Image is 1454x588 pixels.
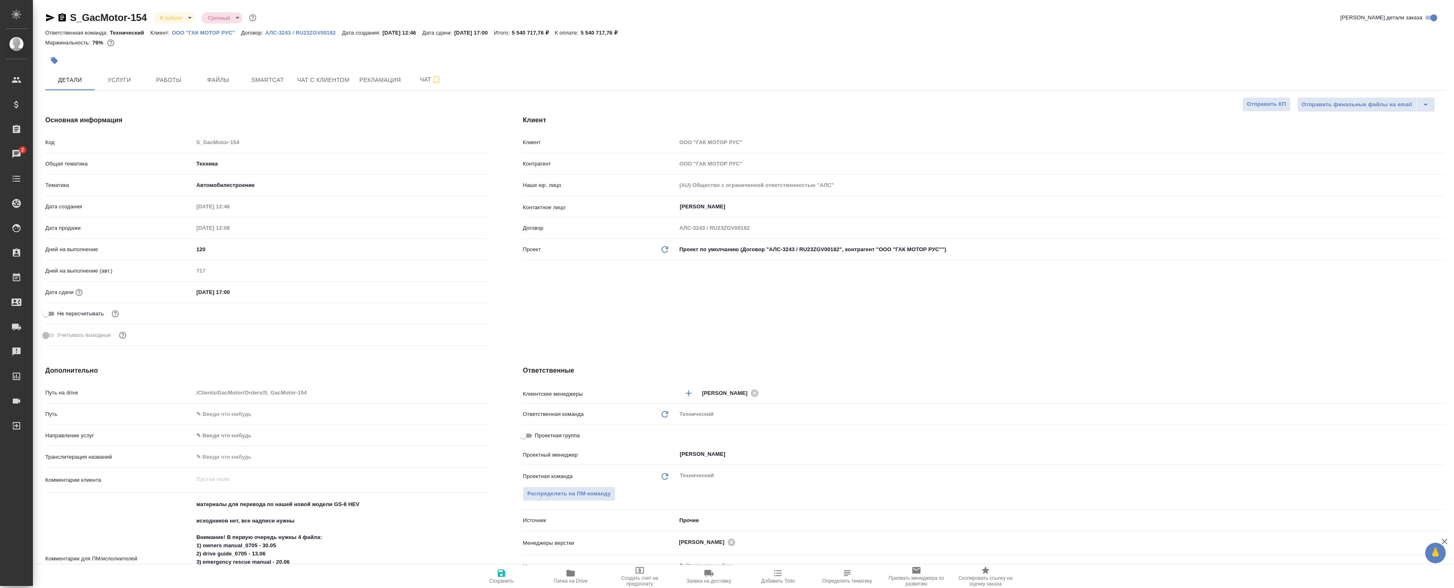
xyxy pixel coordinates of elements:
a: ООО "ГАК МОТОР РУС" [172,29,241,36]
button: Скопировать ссылку на оценку заказа [951,565,1020,588]
div: Технический [676,407,1445,421]
span: Не пересчитывать [57,310,104,318]
span: Призвать менеджера по развитию [887,575,946,587]
p: 5 540 717,76 ₽ [512,30,555,36]
p: Ответственная команда: [45,30,110,36]
p: К оплате: [555,30,581,36]
input: Пустое поле [676,158,1445,170]
input: ✎ Введи что-нибудь [679,561,1415,571]
p: Клиентские менеджеры [523,390,676,398]
span: Детали [50,75,90,85]
button: В работе [158,14,185,21]
p: Договор: [241,30,266,36]
input: Пустое поле [193,222,266,234]
button: Добавить тэг [45,51,63,70]
input: ✎ Введи что-нибудь [193,408,490,420]
button: Скопировать ссылку для ЯМессенджера [45,13,55,23]
p: Источник [523,516,676,525]
span: Файлы [198,75,238,85]
p: Маржинальность: [45,40,92,46]
span: 🙏 [1428,544,1442,562]
button: Определить тематику [813,565,882,588]
button: Папка на Drive [536,565,605,588]
button: Open [1440,453,1442,455]
p: Транслитерация названий [45,453,193,461]
p: Тематика [45,181,193,189]
p: Комментарии клиента [45,476,193,484]
button: Доп статусы указывают на важность/срочность заказа [247,12,258,23]
span: Smartcat [248,75,287,85]
button: Добавить менеджера [679,383,699,403]
span: Услуги [100,75,139,85]
h4: Основная информация [45,115,490,125]
span: [PERSON_NAME] [679,538,729,546]
button: Срочный [205,14,233,21]
p: АЛС-3243 / RU23ZGV00182 [265,30,342,36]
a: S_GacMotor-154 [70,12,147,23]
button: 🙏 [1425,543,1446,563]
div: Техника [193,157,490,171]
span: Отправить финальные файлы на email [1302,100,1412,110]
button: Заявка на доставку [674,565,743,588]
p: Менеджер support team [523,562,676,571]
h4: Ответственные [523,366,1445,376]
input: Пустое поле [193,201,266,212]
button: Создать счет на предоплату [605,565,674,588]
button: Отправить КП [1242,97,1291,112]
span: Распределить на ПМ-команду [527,489,611,499]
span: Папка на Drive [554,578,587,584]
p: Дней на выполнение [45,245,193,254]
span: Отправить КП [1247,100,1286,109]
p: Проектный менеджер [523,451,676,459]
p: Проектная команда [523,472,573,481]
div: В работе [154,12,195,23]
div: ✎ Введи что-нибудь [193,429,490,443]
button: 951088.56 RUB; [105,37,116,48]
span: Работы [149,75,189,85]
p: Клиент: [150,30,172,36]
svg: Подписаться [431,75,441,85]
span: Проектная группа [535,432,580,440]
button: Включи, если не хочешь, чтобы указанная дата сдачи изменилась после переставления заказа в 'Подтв... [110,308,121,319]
button: Распределить на ПМ-команду [523,487,615,501]
p: 79% [92,40,105,46]
button: Open [1440,392,1442,394]
a: 2 [2,144,31,164]
p: Дата сдачи [45,288,74,296]
span: Скопировать ссылку на оценку заказа [956,575,1015,587]
p: Дата создания [45,203,193,211]
span: В заказе уже есть ответственный ПМ или ПМ группа [523,487,615,501]
div: В работе [201,12,242,23]
p: Клиент [523,138,676,147]
input: Пустое поле [676,179,1445,191]
span: Добавить Todo [761,578,795,584]
h4: Клиент [523,115,1445,125]
button: Если добавить услуги и заполнить их объемом, то дата рассчитается автоматически [74,287,84,298]
div: [PERSON_NAME] [702,388,761,398]
p: Дней на выполнение (авт.) [45,267,193,275]
span: Учитывать выходные [57,331,111,339]
button: Скопировать ссылку [57,13,67,23]
input: Пустое поле [676,222,1445,234]
input: Пустое поле [193,265,490,277]
input: Пустое поле [193,387,490,399]
p: Ответственная команда [523,410,584,418]
span: Чат [411,75,450,85]
p: Дата сдачи: [422,30,454,36]
button: Выбери, если сб и вс нужно считать рабочими днями для выполнения заказа. [117,330,128,341]
p: ООО "ГАК МОТОР РУС" [172,30,241,36]
p: Направление услуг [45,432,193,440]
p: Наше юр. лицо [523,181,676,189]
button: Отправить финальные файлы на email [1297,97,1417,112]
div: ✎ Введи что-нибудь [196,432,480,440]
h4: Дополнительно [45,366,490,376]
a: АЛС-3243 / RU23ZGV00182 [265,29,342,36]
p: Комментарии для ПМ/исполнителей [45,555,193,563]
p: Путь на drive [45,389,193,397]
input: Пустое поле [193,136,490,148]
span: 2 [16,146,29,154]
p: Менеджеры верстки [523,539,676,547]
span: Сохранить [489,578,514,584]
p: Технический [110,30,150,36]
button: Добавить Todo [743,565,813,588]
